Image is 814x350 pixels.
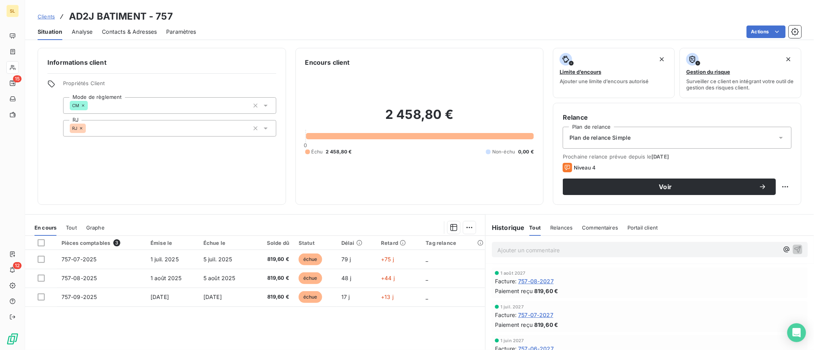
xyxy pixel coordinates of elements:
span: [DATE] [203,293,222,300]
span: 819,60 € [257,293,289,301]
span: 1 juin 2027 [500,338,524,343]
span: Facture : [495,311,517,319]
span: 5 juil. 2025 [203,256,232,262]
span: Commentaires [582,224,618,231]
button: Voir [563,179,776,195]
span: Paiement reçu [495,321,533,329]
span: En cours [34,224,56,231]
span: Échu [312,148,323,155]
span: Tout [66,224,77,231]
h6: Encours client [305,58,350,67]
span: 757-08-2025 [62,275,97,281]
span: 819,60 € [534,287,558,295]
span: Surveiller ce client en intégrant votre outil de gestion des risques client. [686,78,795,91]
div: Échue le [203,240,248,246]
span: Ajouter une limite d’encours autorisé [560,78,649,84]
div: Pièces comptables [62,239,141,246]
span: RJ [72,126,77,131]
div: Open Intercom Messenger [787,323,806,342]
span: Graphe [86,224,105,231]
h6: Informations client [47,58,276,67]
div: Délai [341,240,372,246]
span: Prochaine relance prévue depuis le [563,153,792,160]
div: Retard [381,240,416,246]
span: 819,60 € [257,274,289,282]
button: Actions [747,26,786,38]
span: 757-09-2025 [62,293,97,300]
span: Plan de relance Simple [569,134,631,142]
span: Relances [550,224,573,231]
span: Analyse [72,28,92,36]
button: Gestion du risqueSurveiller ce client en intégrant votre outil de gestion des risques client. [680,48,801,98]
button: Limite d’encoursAjouter une limite d’encours autorisé [553,48,675,98]
span: Portail client [627,224,658,231]
span: 1 juil. 2025 [150,256,179,262]
span: CM [72,103,79,108]
span: échue [299,253,322,265]
div: Émise le [150,240,194,246]
h6: Relance [563,113,792,122]
span: échue [299,291,322,303]
span: Paramètres [166,28,196,36]
h2: 2 458,80 € [305,107,534,130]
a: Clients [38,13,55,20]
span: 15 [13,75,22,82]
span: Facture : [495,277,517,285]
span: Niveau 4 [574,164,596,171]
span: 1 août 2025 [150,275,182,281]
span: 0,00 € [518,148,534,155]
span: Contacts & Adresses [102,28,157,36]
span: 12 [13,262,22,269]
span: 1 août 2027 [500,271,526,275]
span: _ [426,293,428,300]
span: Propriétés Client [63,80,276,91]
span: Voir [572,184,759,190]
span: échue [299,272,322,284]
span: +44 j [381,275,395,281]
div: Statut [299,240,332,246]
span: Tout [529,224,541,231]
span: Non-échu [492,148,515,155]
h6: Historique [486,223,525,232]
span: Gestion du risque [686,69,730,75]
h3: AD2J BATIMENT - 757 [69,9,173,24]
span: 757-08-2027 [518,277,554,285]
span: Limite d’encours [560,69,601,75]
span: _ [426,256,428,262]
span: [DATE] [150,293,169,300]
span: 2 458,80 € [326,148,352,155]
span: 79 j [341,256,351,262]
span: 0 [304,142,307,148]
span: 819,60 € [257,255,289,263]
img: Logo LeanPay [6,333,19,345]
span: Situation [38,28,62,36]
span: 757-07-2027 [518,311,553,319]
span: 757-07-2025 [62,256,97,262]
span: 17 j [341,293,350,300]
div: Solde dû [257,240,289,246]
span: +75 j [381,256,394,262]
span: +13 j [381,293,393,300]
span: 3 [113,239,120,246]
input: Ajouter une valeur [86,125,92,132]
span: 819,60 € [534,321,558,329]
div: Tag relance [426,240,481,246]
span: 1 juil. 2027 [500,304,524,309]
div: SL [6,5,19,17]
span: 5 août 2025 [203,275,236,281]
span: [DATE] [651,153,669,160]
span: _ [426,275,428,281]
input: Ajouter une valeur [88,102,94,109]
span: Paiement reçu [495,287,533,295]
span: 48 j [341,275,352,281]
